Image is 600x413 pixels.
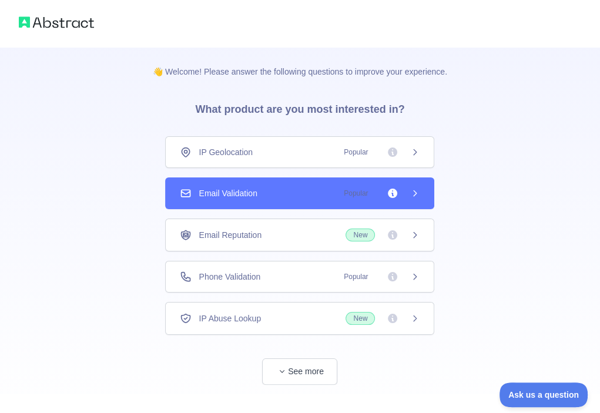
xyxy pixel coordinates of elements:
[134,47,466,78] p: 👋 Welcome! Please answer the following questions to improve your experience.
[199,271,260,283] span: Phone Validation
[500,382,588,407] iframe: Toggle Customer Support
[199,229,262,241] span: Email Reputation
[346,312,375,325] span: New
[19,14,94,31] img: Abstract logo
[199,313,261,324] span: IP Abuse Lookup
[199,146,253,158] span: IP Geolocation
[337,187,375,199] span: Popular
[199,187,257,199] span: Email Validation
[337,271,375,283] span: Popular
[176,78,423,136] h3: What product are you most interested in?
[337,146,375,158] span: Popular
[346,229,375,241] span: New
[262,358,337,385] button: See more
